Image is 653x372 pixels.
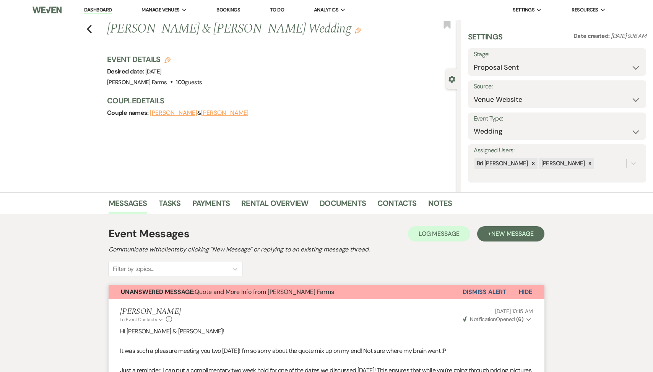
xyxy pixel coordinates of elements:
span: [DATE] 10:15 AM [495,308,533,315]
a: Payments [192,197,230,214]
span: Desired date: [107,67,145,75]
span: Hide [519,288,532,296]
span: It was such a pleasure meeting you two [DATE]! I'm so sorry about the quote mix up on my end! Not... [120,347,446,355]
span: New Message [491,230,534,238]
span: Date created: [573,32,611,40]
h1: [PERSON_NAME] & [PERSON_NAME] Wedding [107,20,384,38]
span: [DATE] 9:16 AM [611,32,646,40]
span: Resources [572,6,598,14]
p: Hi [PERSON_NAME] & [PERSON_NAME]! [120,326,533,336]
h5: [PERSON_NAME] [120,307,181,317]
label: Source: [474,81,640,92]
a: Notes [428,197,452,214]
a: Tasks [159,197,181,214]
h1: Event Messages [109,226,189,242]
span: Notification [470,316,495,323]
span: 100 guests [176,78,202,86]
span: & [150,109,249,117]
span: Quote and More Info from [PERSON_NAME] Farms [121,288,334,296]
button: [PERSON_NAME] [150,110,197,116]
button: Unanswered Message:Quote and More Info from [PERSON_NAME] Farms [109,285,463,299]
label: Event Type: [474,113,640,124]
h3: Couple Details [107,95,450,106]
div: Bri [PERSON_NAME] [474,158,529,169]
button: NotificationOpened (6) [462,315,533,323]
h3: Settings [468,31,503,48]
span: Manage Venues [141,6,179,14]
button: +New Message [477,226,544,241]
span: Couple names: [107,109,150,117]
span: to: Event Contacts [120,317,157,323]
img: Weven Logo [32,2,62,18]
button: Close lead details [448,75,455,82]
button: [PERSON_NAME] [201,110,249,116]
div: [PERSON_NAME] [539,158,586,169]
a: Contacts [377,197,417,214]
button: Dismiss Alert [463,285,507,299]
span: Settings [513,6,534,14]
a: To Do [270,7,284,13]
strong: Unanswered Message: [121,288,195,296]
a: Documents [320,197,366,214]
span: [DATE] [145,68,161,75]
a: Messages [109,197,147,214]
button: Hide [507,285,544,299]
span: Log Message [419,230,460,238]
button: Log Message [408,226,470,241]
a: Dashboard [84,7,112,14]
h2: Communicate with clients by clicking "New Message" or replying to an existing message thread. [109,245,544,254]
span: [PERSON_NAME] Farms [107,78,167,86]
a: Rental Overview [241,197,308,214]
div: Filter by topics... [113,264,154,274]
button: Edit [355,27,361,34]
button: to: Event Contacts [120,316,164,323]
h3: Event Details [107,54,202,65]
span: Analytics [314,6,338,14]
label: Assigned Users: [474,145,640,156]
label: Stage: [474,49,640,60]
a: Bookings [216,7,240,13]
span: Opened [463,316,523,323]
strong: ( 6 ) [516,316,523,323]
